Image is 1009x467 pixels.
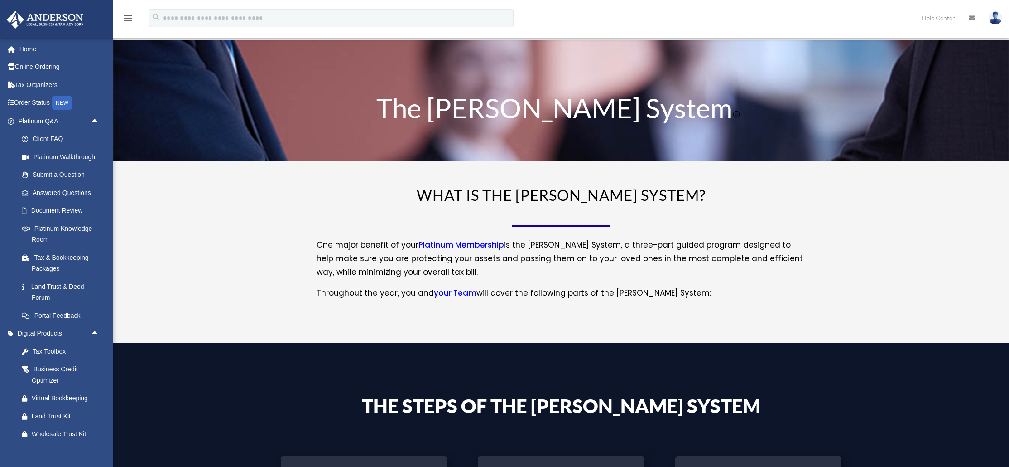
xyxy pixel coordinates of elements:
[122,16,133,24] a: menu
[317,238,806,287] p: One major benefit of your is the [PERSON_NAME] System, a three-part guided program designed to he...
[6,325,113,343] a: Digital Productsarrow_drop_up
[32,428,102,440] div: Wholesale Trust Kit
[6,40,113,58] a: Home
[32,364,102,386] div: Business Credit Optimizer
[317,94,806,126] h1: The [PERSON_NAME] System
[13,407,113,425] a: Land Trust Kit
[434,287,476,303] a: your Team
[13,248,113,277] a: Tax & Bookkeeping Packages
[13,306,113,325] a: Portal Feedback
[151,12,161,22] i: search
[13,342,113,360] a: Tax Toolbox
[91,112,109,131] span: arrow_drop_up
[6,94,113,112] a: Order StatusNEW
[13,425,113,443] a: Wholesale Trust Kit
[13,360,113,389] a: Business Credit Optimizer
[13,130,113,148] a: Client FAQ
[4,11,86,29] img: Anderson Advisors Platinum Portal
[13,184,113,202] a: Answered Questions
[13,277,113,306] a: Land Trust & Deed Forum
[6,58,113,76] a: Online Ordering
[32,346,102,357] div: Tax Toolbox
[13,389,113,408] a: Virtual Bookkeeping
[13,148,113,166] a: Platinum Walkthrough
[122,13,133,24] i: menu
[6,76,113,94] a: Tax Organizers
[91,325,109,343] span: arrow_drop_up
[317,396,806,420] h4: The Steps of the [PERSON_NAME] System
[52,96,72,110] div: NEW
[13,202,113,220] a: Document Review
[317,287,806,300] p: Throughout the year, you and will cover the following parts of the [PERSON_NAME] System:
[6,112,113,130] a: Platinum Q&Aarrow_drop_up
[989,11,1002,24] img: User Pic
[417,186,706,204] span: WHAT IS THE [PERSON_NAME] SYSTEM?
[13,219,113,248] a: Platinum Knowledge Room
[13,166,113,184] a: Submit a Question
[32,393,102,404] div: Virtual Bookkeeping
[418,239,504,255] a: Platinum Membership
[32,411,102,422] div: Land Trust Kit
